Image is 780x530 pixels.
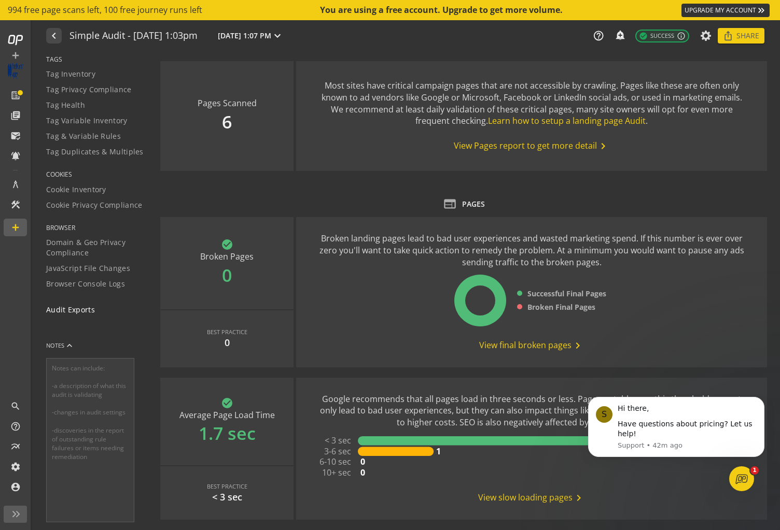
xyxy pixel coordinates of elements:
[46,305,95,315] span: Audit Exports
[593,30,604,41] mat-icon: help_outline
[46,131,121,141] span: Tag & Variable Rules
[46,170,147,179] span: COOKIES
[317,393,746,429] div: Google recommends that all pages load in three seconds or less. Pages notably over this threshold...
[8,63,23,79] img: Customer Logo
[216,29,286,42] button: [DATE] 1:07 PM
[46,84,132,95] span: Tag Privacy Compliance
[718,28,764,44] button: Share
[527,302,595,312] span: Broken Final Pages
[436,446,441,457] text: 1
[46,184,106,195] span: Cookie Inventory
[46,333,75,358] button: NOTES
[488,115,646,126] a: Learn how to setup a landing page Audit
[10,179,21,190] mat-icon: architecture
[723,31,733,41] mat-icon: ios_share
[572,339,584,352] mat-icon: chevron_right
[10,401,21,411] mat-icon: search
[729,466,754,491] iframe: Intercom live chat
[46,69,95,79] span: Tag Inventory
[10,110,21,121] mat-icon: library_books
[443,197,457,211] mat-icon: web
[317,233,746,268] div: Broken landing pages lead to bad user experiences and wasted marketing spend. If this number is e...
[207,482,247,491] div: BEST PRACTICE
[46,237,147,258] span: Domain & Geo Privacy Compliance
[64,340,75,351] mat-icon: keyboard_arrow_up
[320,4,564,16] div: You are using a free account. Upgrade to get more volume.
[462,199,485,209] div: Pages
[46,223,147,232] span: BROWSER
[479,339,584,352] span: View final broken pages
[46,147,144,157] span: Tag Duplicates & Multiples
[46,55,147,64] span: TAGS
[639,32,674,40] span: Success
[319,456,351,467] text: 6-10 sec
[10,421,21,432] mat-icon: help_outline
[218,31,271,41] span: [DATE] 1:07 PM
[10,131,21,141] mat-icon: mark_email_read
[10,90,21,101] mat-icon: list_alt
[10,482,21,492] mat-icon: account_circle
[10,222,21,233] mat-icon: add
[615,30,625,40] mat-icon: add_alert
[10,151,21,161] mat-icon: notifications_active
[750,466,759,475] span: 1
[639,32,648,40] mat-icon: check_circle
[225,336,230,350] div: 0
[573,394,780,496] iframe: Intercom notifications message
[8,4,202,16] span: 994 free page scans left, 100 free journey runs left
[454,140,609,152] span: View Pages report to get more detail
[69,31,198,41] h1: Simple Audit - 15 October 2025 | 1:03pm
[527,289,606,299] span: Successful Final Pages
[46,279,125,289] span: Browser Console Logs
[360,467,365,478] text: 0
[48,30,59,42] mat-icon: navigate_before
[325,435,351,446] text: < 3 sec
[271,30,284,42] mat-icon: expand_more
[212,491,242,504] div: < 3 sec
[681,4,770,17] a: UPGRADE MY ACCOUNT
[46,263,130,274] span: JavaScript File Changes
[10,50,21,61] mat-icon: add
[10,462,21,472] mat-icon: settings
[317,80,746,127] div: Most sites have critical campaign pages that are not accessible by crawling. Pages like these are...
[360,456,365,467] text: 0
[756,5,767,16] mat-icon: keyboard_double_arrow_right
[10,441,21,452] mat-icon: multiline_chart
[10,199,21,210] mat-icon: construction
[46,200,143,210] span: Cookie Privacy Compliance
[207,328,247,336] div: BEST PRACTICE
[573,492,585,504] mat-icon: chevron_right
[736,26,759,45] span: Share
[324,446,351,457] text: 3-6 sec
[322,467,351,478] text: 10+ sec
[677,32,686,40] mat-icon: info_outline
[478,492,585,504] span: View slow loading pages
[597,140,609,152] mat-icon: chevron_right
[46,100,85,110] span: Tag Health
[46,116,128,126] span: Tag Variable Inventory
